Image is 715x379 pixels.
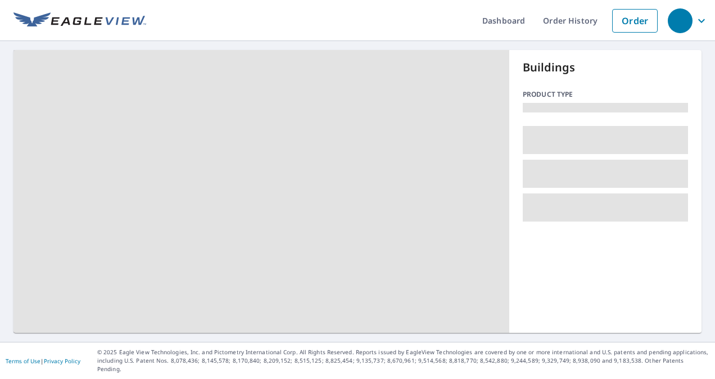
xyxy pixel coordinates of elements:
[6,358,80,364] p: |
[523,59,688,76] p: Buildings
[612,9,658,33] a: Order
[44,357,80,365] a: Privacy Policy
[6,357,40,365] a: Terms of Use
[523,89,688,100] p: Product type
[13,12,146,29] img: EV Logo
[97,348,709,373] p: © 2025 Eagle View Technologies, Inc. and Pictometry International Corp. All Rights Reserved. Repo...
